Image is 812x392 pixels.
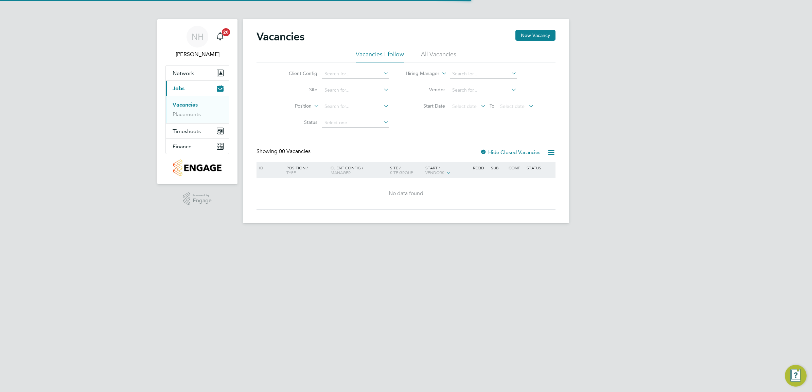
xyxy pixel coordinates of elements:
[165,160,229,176] a: Go to home page
[515,30,555,41] button: New Vacancy
[406,103,445,109] label: Start Date
[322,86,389,95] input: Search for...
[785,365,807,387] button: Engage Resource Center
[173,160,221,176] img: countryside-properties-logo-retina.png
[322,69,389,79] input: Search for...
[489,162,507,173] div: Sub
[488,101,496,110] span: To
[329,162,388,178] div: Client Config /
[450,86,517,95] input: Search for...
[166,96,229,123] div: Jobs
[222,28,230,36] span: 20
[173,111,201,117] a: Placements
[173,85,184,92] span: Jobs
[356,50,404,62] li: Vacancies I follow
[390,170,413,175] span: Site Group
[173,143,192,150] span: Finance
[183,192,212,205] a: Powered byEngage
[406,87,445,93] label: Vendor
[193,192,212,198] span: Powered by
[257,30,304,43] h2: Vacancies
[424,162,471,179] div: Start /
[278,87,317,93] label: Site
[166,66,229,80] button: Network
[331,170,351,175] span: Manager
[191,32,204,41] span: NH
[166,81,229,96] button: Jobs
[525,162,554,173] div: Status
[278,119,317,125] label: Status
[272,103,312,110] label: Position
[450,69,517,79] input: Search for...
[279,148,311,155] span: 00 Vacancies
[322,118,389,128] input: Select one
[165,26,229,58] a: NH[PERSON_NAME]
[500,103,525,109] span: Select date
[173,128,201,134] span: Timesheets
[452,103,477,109] span: Select date
[157,19,237,184] nav: Main navigation
[425,170,444,175] span: Vendors
[388,162,424,178] div: Site /
[400,70,439,77] label: Hiring Manager
[258,162,281,173] div: ID
[471,162,489,173] div: Reqd
[166,139,229,154] button: Finance
[278,70,317,76] label: Client Config
[281,162,329,178] div: Position /
[507,162,525,173] div: Conf
[166,124,229,138] button: Timesheets
[173,101,198,108] a: Vacancies
[258,190,554,197] div: No data found
[193,198,212,204] span: Engage
[322,102,389,111] input: Search for...
[421,50,456,62] li: All Vacancies
[257,148,312,155] div: Showing
[286,170,296,175] span: Type
[213,26,227,48] a: 20
[173,70,194,76] span: Network
[480,149,541,155] label: Hide Closed Vacancies
[165,50,229,58] span: Nikki Hobden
